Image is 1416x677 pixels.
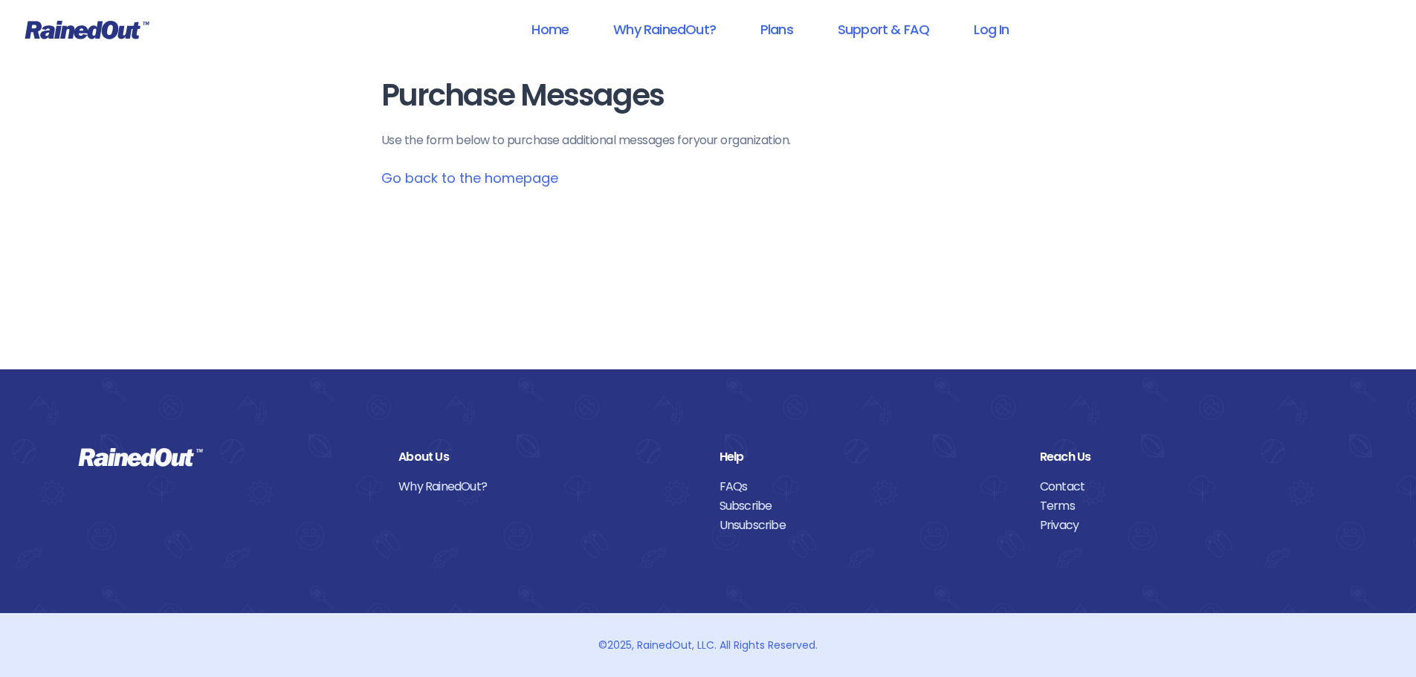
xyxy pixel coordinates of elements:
[720,447,1018,467] div: Help
[381,79,1035,112] h1: Purchase Messages
[720,516,1018,535] a: Unsubscribe
[1040,447,1338,467] div: Reach Us
[594,13,735,46] a: Why RainedOut?
[1040,477,1338,496] a: Contact
[720,477,1018,496] a: FAQs
[398,447,696,467] div: About Us
[398,477,696,496] a: Why RainedOut?
[720,496,1018,516] a: Subscribe
[512,13,588,46] a: Home
[381,132,1035,149] p: Use the form below to purchase additional messages for your organization .
[818,13,948,46] a: Support & FAQ
[954,13,1028,46] a: Log In
[1040,516,1338,535] a: Privacy
[741,13,812,46] a: Plans
[1040,496,1338,516] a: Terms
[381,169,558,187] a: Go back to the homepage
